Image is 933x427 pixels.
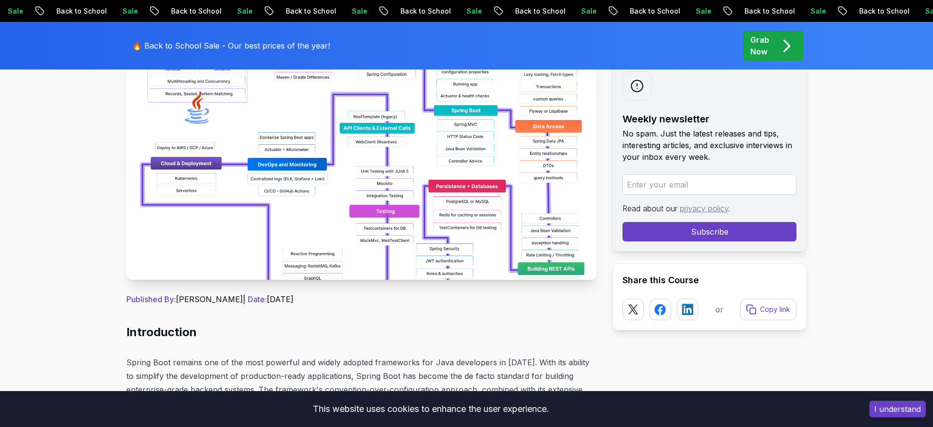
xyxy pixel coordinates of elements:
p: Sale [560,6,591,16]
input: Enter your email [622,174,796,195]
a: privacy policy [680,204,728,213]
p: Spring Boot remains one of the most powerful and widely adopted frameworks for Java developers in... [126,356,597,410]
div: This website uses cookies to enhance the user experience. [7,398,855,420]
p: Sale [331,6,362,16]
p: Back to School [494,6,560,16]
button: Subscribe [622,222,796,241]
h2: Share this Course [622,273,796,287]
p: Back to School [35,6,102,16]
p: Sale [216,6,247,16]
p: Back to School [724,6,790,16]
span: Published By: [126,294,176,304]
p: Back to School [380,6,446,16]
h2: Weekly newsletter [622,112,796,126]
p: Copy link [760,305,790,314]
p: Sale [102,6,133,16]
p: Back to School [609,6,675,16]
p: Back to School [150,6,216,16]
p: Grab Now [750,34,769,57]
p: Sale [446,6,477,16]
p: Sale [675,6,706,16]
img: Spring Boot Roadmap 2025: The Complete Guide for Backend Developers thumbnail [126,61,597,280]
h2: Introduction [126,325,597,340]
button: Accept cookies [869,401,926,417]
p: Back to School [838,6,904,16]
p: 🔥 Back to School Sale - Our best prices of the year! [132,40,330,51]
p: or [715,304,724,315]
p: Sale [790,6,821,16]
p: Read about our . [622,203,796,214]
p: No spam. Just the latest releases and tips, interesting articles, and exclusive interviews in you... [622,128,796,163]
button: Copy link [740,299,796,320]
span: Date: [248,294,267,304]
p: [PERSON_NAME] | [DATE] [126,293,597,305]
p: Back to School [265,6,331,16]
